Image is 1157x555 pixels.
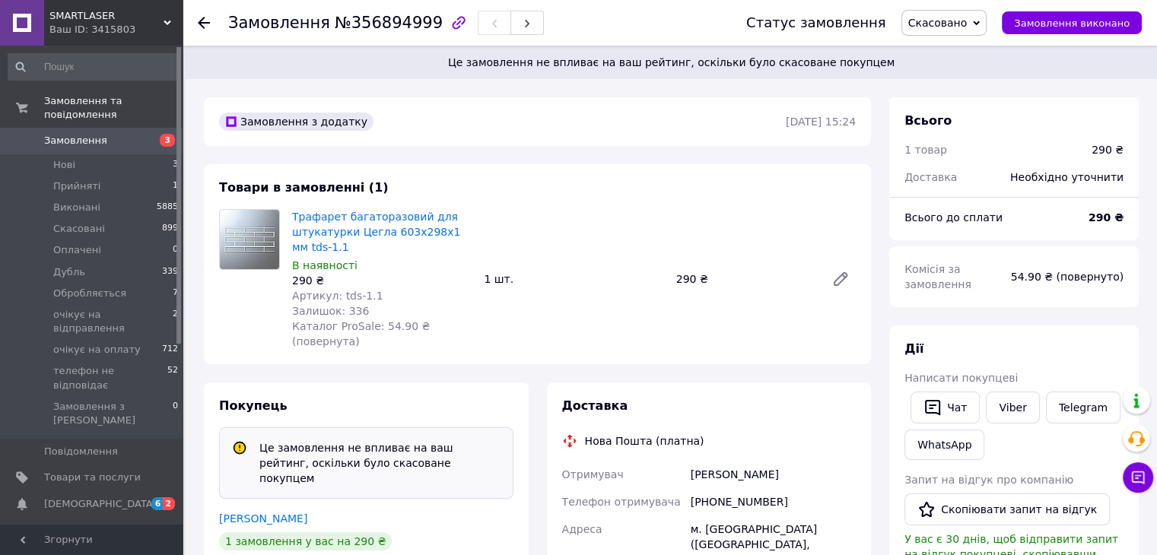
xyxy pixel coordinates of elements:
button: Чат [911,392,980,423]
span: Прийняті [53,179,100,193]
span: Комісія за замовлення [904,263,971,290]
div: 1 замовлення у вас на 290 ₴ [219,532,392,550]
span: 1 [173,179,178,193]
b: 290 ₴ [1089,211,1124,224]
span: Покупець [219,398,288,413]
div: 290 ₴ [1092,142,1124,157]
span: Показники роботи компанії [44,523,141,550]
span: Дії [904,341,923,356]
span: Залишок: 336 [292,305,369,317]
div: [PERSON_NAME] [688,461,859,488]
div: [PHONE_NUMBER] [688,488,859,515]
a: [PERSON_NAME] [219,512,307,525]
span: Отримувач [562,468,624,480]
input: Пошук [8,53,180,81]
button: Чат з покупцем [1123,462,1153,493]
span: Артикул: tds-1.1 [292,290,383,302]
span: очікує на відправлення [53,308,173,335]
img: Трафарет багаторазовий для штукатурки Цегла 603х298х1 мм tds-1.1 [220,210,279,269]
span: Замовлення з [PERSON_NAME] [53,400,173,427]
button: Замовлення виконано [1002,11,1142,34]
span: Замовлення та повідомлення [44,94,183,122]
span: Доставка [562,398,628,413]
div: Ваш ID: 3415803 [49,23,183,36]
span: №356894999 [335,14,443,32]
span: Адреса [562,523,602,535]
span: телефон не відповідає [53,364,167,392]
span: 1 товар [904,144,947,156]
span: очікує на оплату [53,343,141,357]
span: Телефон отримувача [562,496,681,508]
a: Telegram [1046,392,1120,423]
a: WhatsApp [904,430,984,460]
span: Написати покупцеві [904,372,1018,384]
a: Трафарет багаторазовий для штукатурки Цегла 603х298х1 мм tds-1.1 [292,211,460,253]
span: 3 [173,158,178,172]
div: 1 шт. [478,268,669,290]
div: 290 ₴ [670,268,819,290]
div: Замовлення з додатку [219,113,373,131]
span: Виконані [53,201,100,214]
span: 5885 [157,201,178,214]
button: Скопіювати запит на відгук [904,493,1110,525]
span: Оплачені [53,243,101,257]
span: 0 [173,243,178,257]
span: Каталог ProSale: 54.90 ₴ (повернута) [292,320,430,347]
div: Це замовлення не впливає на ваш рейтинг, оскільки було скасоване покупцем [253,440,507,486]
span: Доставка [904,171,957,183]
span: Дубль [53,265,85,279]
span: Всього [904,113,952,128]
span: Це замовлення не впливає на ваш рейтинг, оскільки було скасоване покупцем [204,55,1139,70]
span: [DEMOGRAPHIC_DATA] [44,497,157,511]
span: Скасовані [53,222,105,236]
span: 339 [162,265,178,279]
a: Редагувати [825,264,856,294]
span: Скасовано [908,17,968,29]
div: 290 ₴ [292,273,472,288]
div: Необхідно уточнити [1001,160,1133,194]
span: 899 [162,222,178,236]
span: SMARTLASER [49,9,164,23]
span: Нові [53,158,75,172]
span: 712 [162,343,178,357]
span: В наявності [292,259,358,271]
span: 7 [173,287,178,300]
span: 6 [151,497,164,510]
span: Замовлення [228,14,330,32]
span: Замовлення виконано [1014,17,1130,29]
div: Статус замовлення [746,15,886,30]
div: Нова Пошта (платна) [581,433,708,449]
span: Товари та послуги [44,471,141,484]
span: Обробляється [53,287,126,300]
time: [DATE] 15:24 [786,116,856,128]
span: Запит на відгук про компанію [904,474,1073,486]
span: Повідомлення [44,445,118,458]
span: 3 [160,134,175,147]
span: 52 [167,364,178,392]
span: Всього до сплати [904,211,1003,224]
span: 54.90 ₴ (повернуто) [1011,271,1124,283]
span: 2 [163,497,175,510]
span: 2 [173,308,178,335]
span: Товари в замовленні (1) [219,180,389,195]
span: 0 [173,400,178,427]
span: Замовлення [44,134,107,147]
div: Повернутися назад [198,15,210,30]
a: Viber [986,392,1039,423]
